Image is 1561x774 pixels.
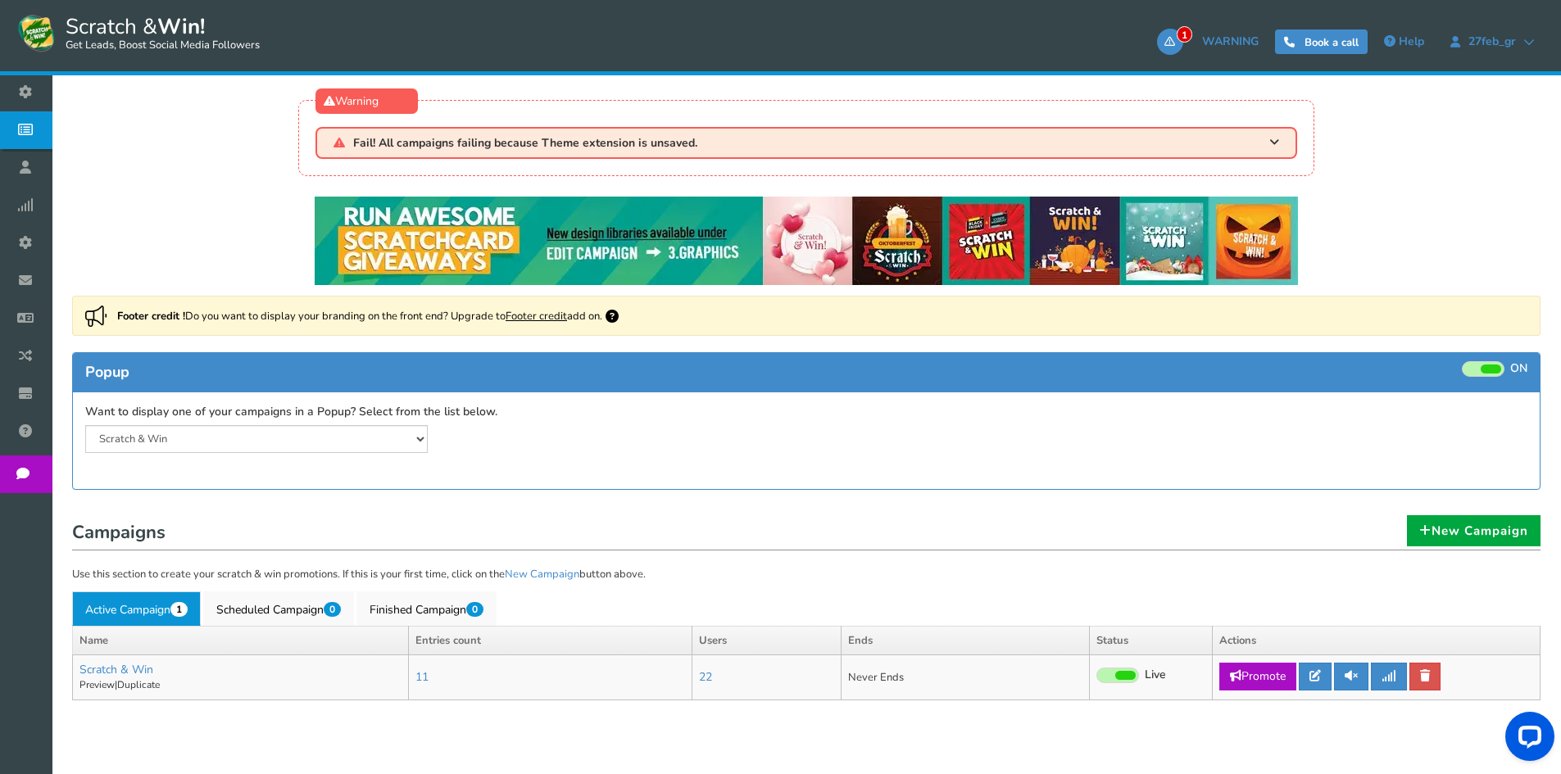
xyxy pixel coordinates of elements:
small: Get Leads, Boost Social Media Followers [66,39,260,52]
a: Promote [1219,663,1296,690]
span: 1 [170,602,188,617]
a: Help [1376,29,1432,55]
a: Active Campaign [72,591,201,626]
span: Book a call [1305,35,1359,50]
a: Footer credit [506,309,567,324]
a: Book a call [1275,29,1368,54]
h1: Campaigns [72,518,1541,550]
a: Preview [79,678,115,691]
span: 0 [324,602,341,617]
th: Status [1090,626,1213,655]
span: 0 [466,602,483,617]
a: Scratch & Win [79,662,153,677]
label: Want to display one of your campaigns in a Popup? Select from the list below. [85,405,497,420]
span: Scratch & [57,12,260,53]
a: Scheduled Campaign [203,591,354,626]
span: Help [1399,34,1424,49]
a: Scratch &Win! Get Leads, Boost Social Media Followers [16,12,260,53]
span: 1 [1177,26,1192,43]
td: Never Ends [841,655,1089,699]
a: New Campaign [505,567,579,582]
th: Name [73,626,409,655]
img: Scratch and Win [16,12,57,53]
span: Fail! All campaigns failing because Theme extension is unsaved. [353,137,697,149]
div: Warning [315,88,418,114]
a: New Campaign [1407,515,1541,546]
span: Popup [85,362,129,382]
p: Use this section to create your scratch & win promotions. If this is your first time, click on th... [72,567,1541,583]
strong: Footer credit ! [117,309,185,324]
p: | [79,678,402,692]
span: Live [1145,668,1166,683]
a: Duplicate [117,678,160,691]
th: Ends [841,626,1089,655]
div: Do you want to display your branding on the front end? Upgrade to add on. [72,296,1541,336]
span: WARNING [1202,34,1259,49]
span: 27feb_gr [1460,35,1523,48]
a: 11 [415,669,429,685]
th: Entries count [409,626,692,655]
a: 22 [699,669,712,685]
iframe: LiveChat chat widget [1492,705,1561,774]
img: festival-poster-2020.webp [315,197,1298,285]
th: Users [692,626,842,655]
a: 1WARNING [1157,29,1267,55]
span: ON [1510,361,1527,377]
th: Actions [1213,626,1541,655]
a: Finished Campaign [356,591,497,626]
strong: Win! [157,12,205,41]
